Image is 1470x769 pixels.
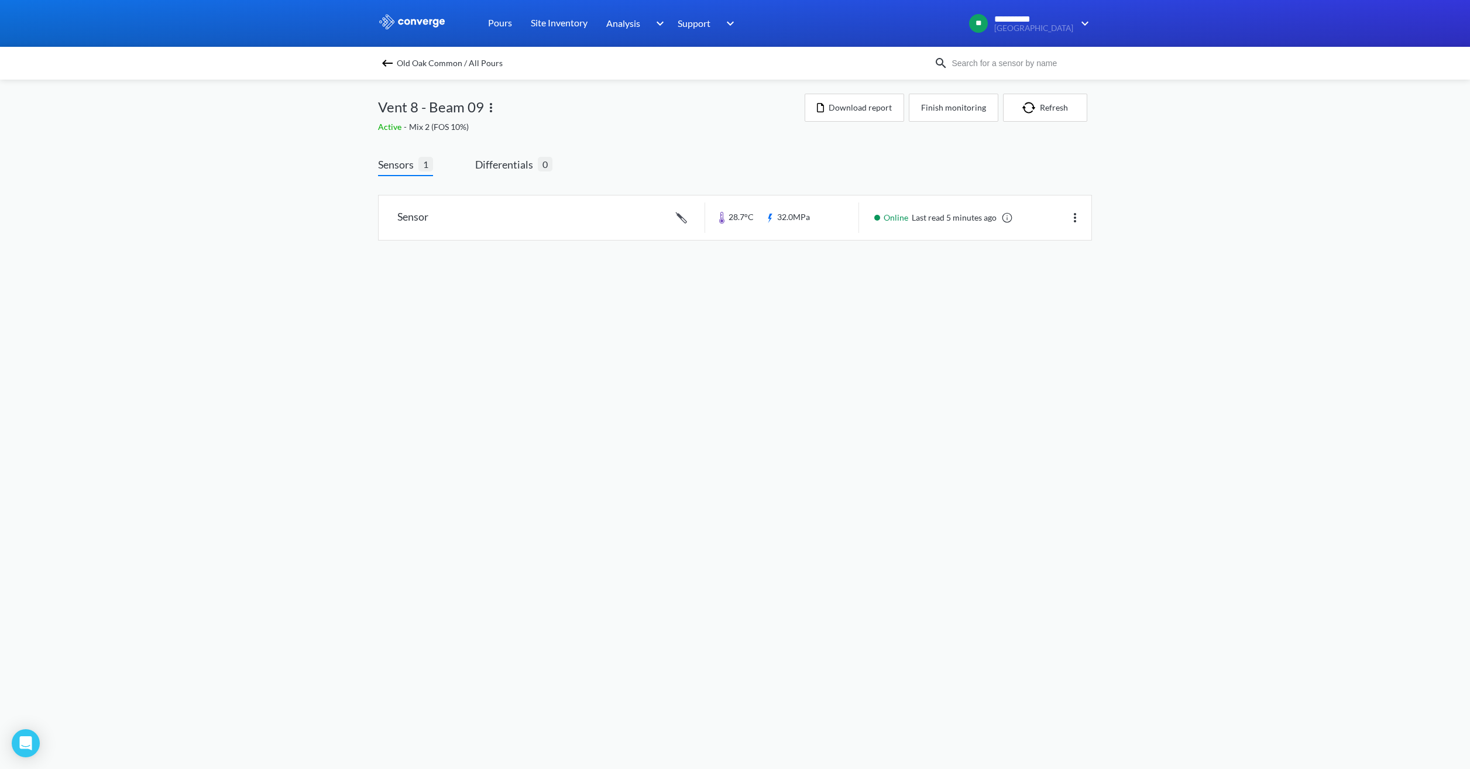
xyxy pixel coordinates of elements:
[397,55,503,71] span: Old Oak Common / All Pours
[719,16,737,30] img: downArrow.svg
[1073,16,1092,30] img: downArrow.svg
[1022,102,1040,114] img: icon-refresh.svg
[378,122,404,132] span: Active
[484,101,498,115] img: more.svg
[648,16,667,30] img: downArrow.svg
[606,16,640,30] span: Analysis
[678,16,710,30] span: Support
[934,56,948,70] img: icon-search.svg
[817,103,824,112] img: icon-file.svg
[418,157,433,171] span: 1
[12,729,40,757] div: Open Intercom Messenger
[378,96,484,118] span: Vent 8 - Beam 09
[404,122,409,132] span: -
[1003,94,1087,122] button: Refresh
[378,14,446,29] img: logo_ewhite.svg
[948,57,1090,70] input: Search for a sensor by name
[380,56,394,70] img: backspace.svg
[378,156,418,173] span: Sensors
[1068,211,1082,225] img: more.svg
[475,156,538,173] span: Differentials
[538,157,552,171] span: 0
[805,94,904,122] button: Download report
[994,24,1073,33] span: [GEOGRAPHIC_DATA]
[378,121,805,133] div: Mix 2 (FOS 10%)
[909,94,998,122] button: Finish monitoring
